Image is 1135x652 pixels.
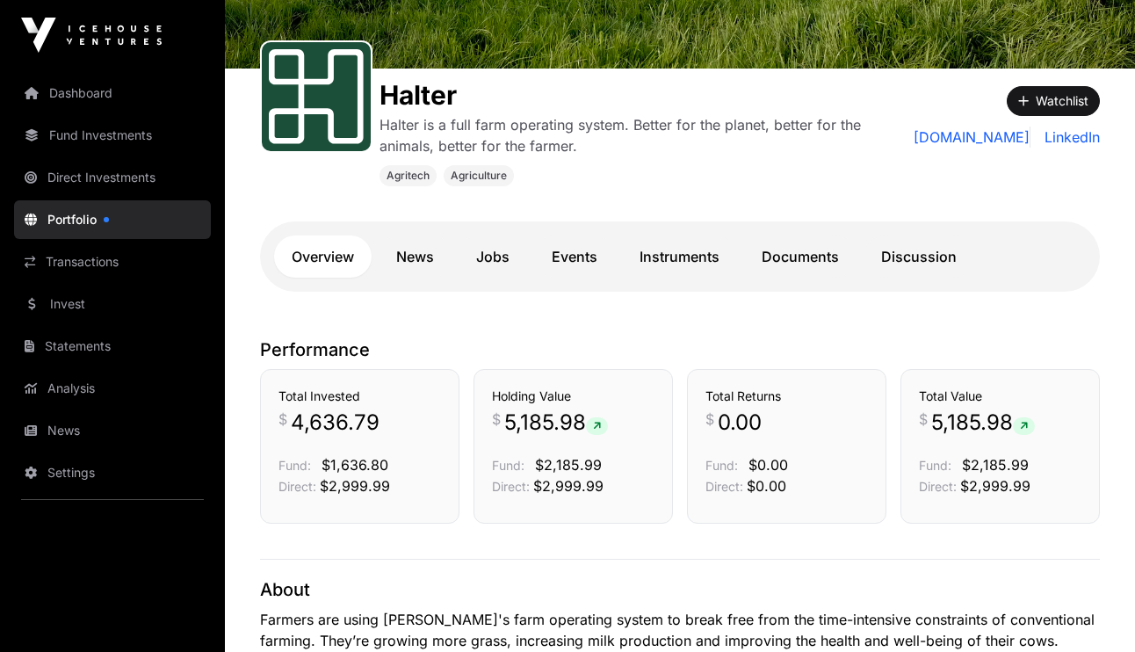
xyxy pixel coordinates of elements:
h1: Halter [380,79,890,111]
p: Performance [260,337,1100,362]
p: About [260,577,1100,602]
a: Instruments [622,235,737,278]
span: 5,185.98 [504,409,608,437]
span: Direct: [705,479,743,494]
a: Portfolio [14,200,211,239]
span: $0.00 [747,477,786,495]
a: Overview [274,235,372,278]
span: Direct: [278,479,316,494]
button: Watchlist [1007,86,1100,116]
h3: Holding Value [492,388,654,405]
h3: Total Invested [278,388,441,405]
span: $2,999.99 [533,477,604,495]
a: Direct Investments [14,158,211,197]
span: $ [278,409,287,430]
a: Transactions [14,243,211,281]
a: LinkedIn [1037,127,1100,148]
span: $2,999.99 [320,477,390,495]
span: Direct: [492,479,530,494]
nav: Tabs [274,235,1086,278]
a: Dashboard [14,74,211,112]
a: Events [534,235,615,278]
span: Fund: [705,458,738,473]
span: $2,185.99 [962,456,1029,474]
span: Agritech [387,169,430,183]
a: Jobs [459,235,527,278]
span: $ [919,409,928,430]
img: Icehouse Ventures Logo [21,18,162,53]
span: 5,185.98 [931,409,1035,437]
span: 4,636.79 [291,409,380,437]
a: Settings [14,453,211,492]
h3: Total Value [919,388,1081,405]
a: Documents [744,235,857,278]
span: $0.00 [748,456,788,474]
h3: Total Returns [705,388,868,405]
span: $2,999.99 [960,477,1030,495]
span: $ [705,409,714,430]
span: Fund: [492,458,524,473]
span: $1,636.80 [322,456,388,474]
span: $2,185.99 [535,456,602,474]
a: Fund Investments [14,116,211,155]
span: 0.00 [718,409,762,437]
span: Fund: [278,458,311,473]
span: Agriculture [451,169,507,183]
a: Analysis [14,369,211,408]
a: News [379,235,452,278]
span: $ [492,409,501,430]
a: Invest [14,285,211,323]
img: Halter-Favicon.svg [269,49,364,144]
a: Statements [14,327,211,366]
p: Halter is a full farm operating system. Better for the planet, better for the animals, better for... [380,114,890,156]
a: Discussion [864,235,974,278]
span: Fund: [919,458,951,473]
span: Direct: [919,479,957,494]
a: News [14,411,211,450]
a: [DOMAIN_NAME] [914,127,1030,148]
iframe: Chat Widget [1047,568,1135,652]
